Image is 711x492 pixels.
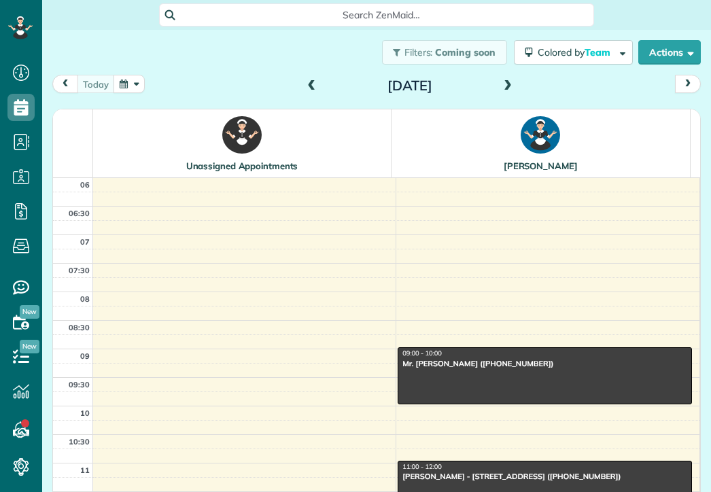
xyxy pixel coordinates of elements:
span: Filters: [404,46,433,58]
span: 11:00 - 12:00 [402,463,442,471]
button: Colored byTeam [514,40,633,65]
span: 06:30 [69,209,90,218]
img: ! [222,116,262,154]
span: New [20,340,39,353]
th: [PERSON_NAME] [392,109,690,177]
span: 09 [80,351,90,361]
div: Mr. [PERSON_NAME] ([PHONE_NUMBER]) [402,359,688,368]
h2: [DATE] [325,78,495,93]
button: Actions [638,40,701,65]
span: New [20,305,39,319]
span: 09:00 - 10:00 [402,350,442,357]
button: prev [52,75,78,93]
button: Today [77,75,115,93]
span: Colored by [538,46,615,58]
span: 09:30 [69,380,90,389]
span: Team [585,46,612,58]
img: CM [521,116,560,154]
span: 08:30 [69,323,90,332]
span: 11 [80,465,90,475]
button: next [675,75,701,93]
span: 06 [80,180,90,190]
div: [PERSON_NAME] - [STREET_ADDRESS] ([PHONE_NUMBER]) [402,472,688,481]
th: Unassigned Appointments [93,109,392,177]
span: 07:30 [69,266,90,275]
span: 07 [80,237,90,247]
span: 10 [80,408,90,418]
span: 10:30 [69,437,90,446]
span: Coming soon [435,46,496,58]
span: 08 [80,294,90,304]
